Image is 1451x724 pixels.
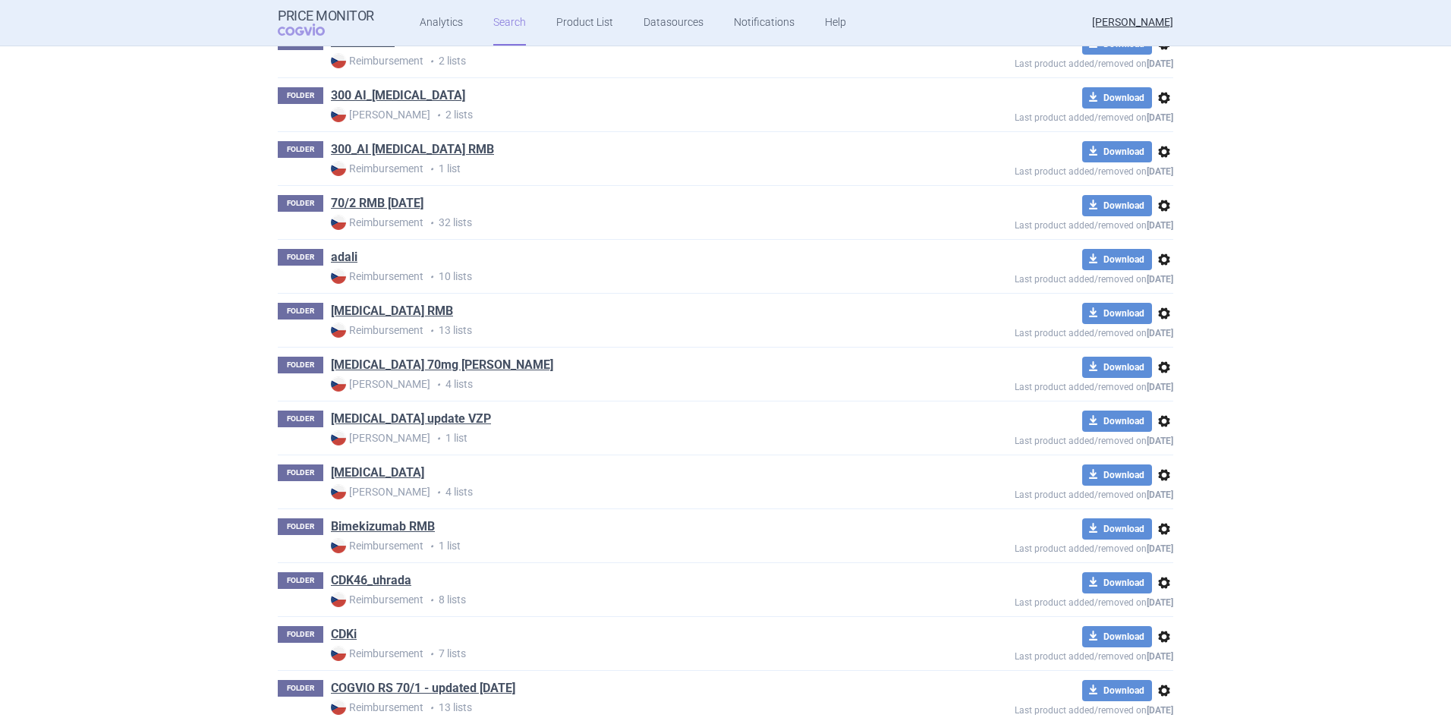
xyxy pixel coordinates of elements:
[1147,112,1173,123] strong: [DATE]
[331,376,346,392] img: CZ
[278,572,323,589] p: FOLDER
[423,323,439,338] i: •
[1082,303,1152,324] button: Download
[278,518,323,535] p: FOLDER
[331,484,430,499] strong: [PERSON_NAME]
[423,269,439,285] i: •
[331,646,905,662] p: 7 lists
[331,592,346,607] img: CZ
[331,626,357,646] h1: CDKi
[423,647,439,662] i: •
[331,249,357,266] a: adali
[905,109,1173,123] p: Last product added/removed on
[1147,166,1173,177] strong: [DATE]
[331,592,423,607] strong: Reimbursement
[331,161,905,177] p: 1 list
[1147,543,1173,554] strong: [DATE]
[331,249,357,269] h1: adali
[331,323,346,338] img: CZ
[1082,249,1152,270] button: Download
[423,593,439,608] i: •
[331,376,430,392] strong: [PERSON_NAME]
[1082,357,1152,378] button: Download
[423,162,439,177] i: •
[1147,436,1173,446] strong: [DATE]
[278,24,346,36] span: COGVIO
[905,540,1173,554] p: Last product added/removed on
[331,87,465,107] h1: 300 AI_Xolair
[331,518,435,538] h1: Bimekizumab RMB
[1147,58,1173,69] strong: [DATE]
[331,626,357,643] a: CDKi
[1082,680,1152,701] button: Download
[905,593,1173,608] p: Last product added/removed on
[331,141,494,158] a: 300_AI [MEDICAL_DATA] RMB
[1082,141,1152,162] button: Download
[331,680,515,697] a: COGVIO RS 70/1 - updated [DATE]
[1147,328,1173,338] strong: [DATE]
[331,592,905,608] p: 8 lists
[331,141,494,161] h1: 300_AI Xolair RMB
[331,107,346,122] img: CZ
[331,53,423,68] strong: Reimbursement
[278,680,323,697] p: FOLDER
[331,411,491,430] h1: Aimovig update VZP
[331,646,423,661] strong: Reimbursement
[331,53,905,69] p: 2 lists
[1147,705,1173,716] strong: [DATE]
[331,464,424,481] a: [MEDICAL_DATA]
[1082,195,1152,216] button: Download
[1147,651,1173,662] strong: [DATE]
[905,647,1173,662] p: Last product added/removed on
[1082,626,1152,647] button: Download
[423,54,439,69] i: •
[331,680,515,700] h1: COGVIO RS 70/1 - updated 28.2.2019
[1147,382,1173,392] strong: [DATE]
[1147,597,1173,608] strong: [DATE]
[278,8,374,37] a: Price MonitorCOGVIO
[423,216,439,231] i: •
[331,572,411,589] a: CDK46_uhrada
[331,572,411,592] h1: CDK46_uhrada
[905,162,1173,177] p: Last product added/removed on
[1082,572,1152,593] button: Download
[430,108,445,123] i: •
[331,411,491,427] a: [MEDICAL_DATA] update VZP
[331,323,905,338] p: 13 lists
[331,700,423,715] strong: Reimbursement
[331,87,465,104] a: 300 AI_[MEDICAL_DATA]
[905,432,1173,446] p: Last product added/removed on
[1147,489,1173,500] strong: [DATE]
[423,539,439,554] i: •
[905,55,1173,69] p: Last product added/removed on
[331,53,346,68] img: CZ
[331,195,423,215] h1: 70/2 RMB 14.12.2022
[331,215,346,230] img: CZ
[331,518,435,535] a: Bimekizumab RMB
[331,303,453,323] h1: Adalimumab RMB
[278,87,323,104] p: FOLDER
[331,323,423,338] strong: Reimbursement
[331,700,905,716] p: 13 lists
[278,141,323,158] p: FOLDER
[278,8,374,24] strong: Price Monitor
[331,161,423,176] strong: Reimbursement
[430,485,445,500] i: •
[1082,464,1152,486] button: Download
[331,357,553,376] h1: Aimovig 70mg MAX Price
[278,464,323,481] p: FOLDER
[278,195,323,212] p: FOLDER
[905,486,1173,500] p: Last product added/removed on
[331,484,905,500] p: 4 lists
[331,161,346,176] img: CZ
[430,431,445,446] i: •
[278,626,323,643] p: FOLDER
[905,324,1173,338] p: Last product added/removed on
[278,411,323,427] p: FOLDER
[331,215,423,230] strong: Reimbursement
[331,430,430,445] strong: [PERSON_NAME]
[331,215,905,231] p: 32 lists
[278,303,323,320] p: FOLDER
[278,249,323,266] p: FOLDER
[331,107,905,123] p: 2 lists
